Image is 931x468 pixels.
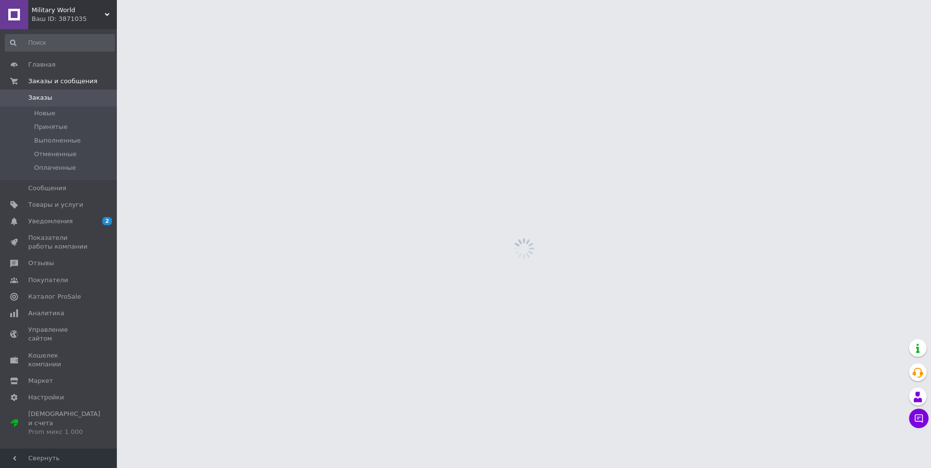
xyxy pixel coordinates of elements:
span: Оплаченные [34,163,76,172]
span: Уведомления [28,217,73,226]
span: Показатели работы компании [28,234,90,251]
span: Каталог ProSale [28,292,81,301]
span: Military World [32,6,105,15]
span: Аналитика [28,309,64,318]
span: Сообщения [28,184,66,193]
span: Товары и услуги [28,200,83,209]
span: Заказы [28,93,52,102]
span: Принятые [34,123,68,131]
button: Чат с покупателем [909,409,929,428]
span: Заказы и сообщения [28,77,97,86]
span: Кошелек компании [28,351,90,369]
span: Отмененные [34,150,76,159]
span: Покупатели [28,276,68,285]
span: Выполненные [34,136,81,145]
img: spinner_grey-bg-hcd09dd2d8f1a785e3413b09b97f8118e7.gif [511,235,537,262]
input: Поиск [5,34,115,52]
span: Главная [28,60,56,69]
span: [DEMOGRAPHIC_DATA] и счета [28,410,100,436]
span: 2 [102,217,112,225]
span: Маркет [28,377,53,385]
span: Управление сайтом [28,325,90,343]
span: Отзывы [28,259,54,268]
div: Prom микс 1 000 [28,428,100,436]
span: Новые [34,109,56,118]
span: Настройки [28,393,64,402]
div: Ваш ID: 3871035 [32,15,117,23]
